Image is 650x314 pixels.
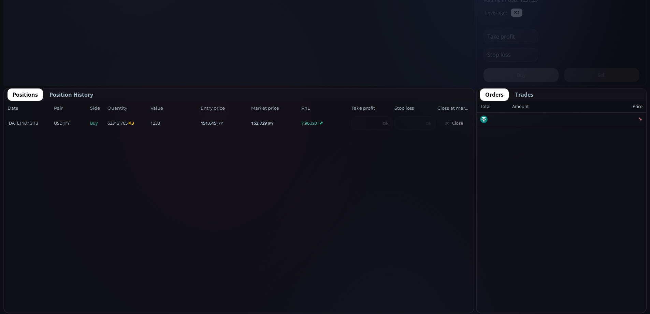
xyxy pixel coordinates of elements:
b: 151.615 [201,120,216,126]
span: Side [90,105,105,112]
span: Value [150,105,199,112]
span: Positions [13,91,38,99]
div: Total [480,102,512,111]
span: 1233 [150,120,199,127]
b: 152.729 [251,120,267,126]
span: Take profit [351,105,392,112]
div: Price [529,102,642,111]
small: JPY [268,121,273,126]
span: [DATE] 18:13:13 [8,120,52,127]
span: Pair [54,105,88,112]
span: PnL [301,105,349,112]
button: Position History [44,88,98,101]
span: Stop loss [394,105,435,112]
span: Market price [251,105,299,112]
span: Date [8,105,52,112]
button: Positions [8,88,43,101]
span: :JPY [54,120,70,127]
small: USDT [309,121,319,126]
span: Orders [485,91,504,99]
small: JPY [217,121,223,126]
span: Position History [49,91,93,99]
button: Orders [480,88,509,101]
button: Trades [510,88,538,101]
span: 62313.765 [107,120,148,127]
span: Close at market [437,105,470,112]
span: Quantity [107,105,148,112]
span: Trades [515,91,533,99]
div: Amount [512,102,529,111]
b: ✕3 [128,120,134,126]
span: Entry price [201,105,249,112]
span: Buy [90,120,105,127]
b: USD [54,120,62,126]
span: 7.96 [301,120,349,127]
